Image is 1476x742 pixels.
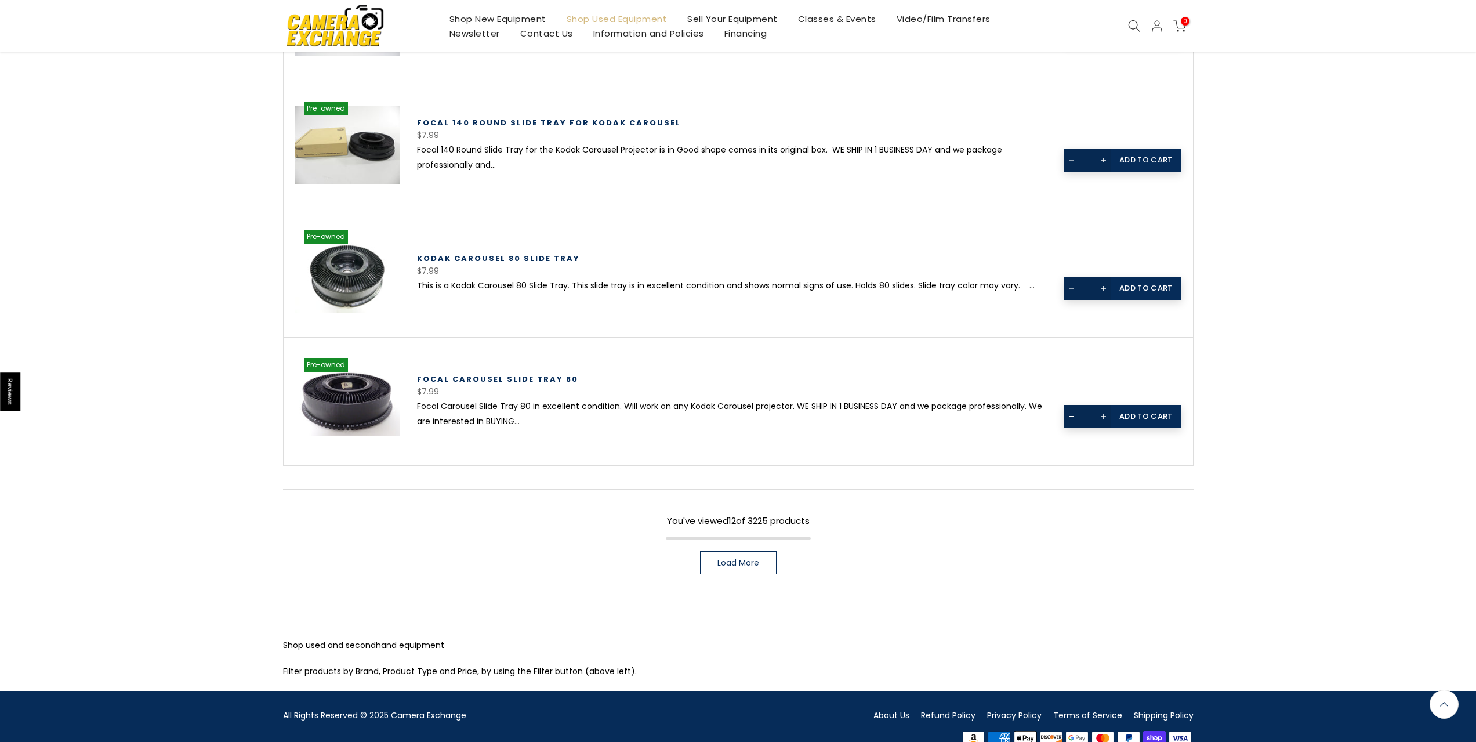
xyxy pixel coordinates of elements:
a: Add to cart [1111,277,1181,300]
span: 12 [728,515,736,527]
p: Shop used and secondhand equipment [283,638,1194,653]
a: 0 [1173,20,1186,32]
div: $7.99 [417,264,1035,278]
a: Financing [714,26,777,41]
a: Back to the top [1430,690,1459,719]
a: Information and Policies [583,26,714,41]
div: $7.99 [417,128,1047,143]
p: Filter products by Brand, Product Type and Price, by using the Filter button (above left). [283,664,1194,679]
span: Quick view [1080,378,1166,401]
a: Add to cart [1111,405,1181,428]
a: Add to cart [1111,149,1181,172]
div: This is a Kodak Carousel 80 Slide Tray. This slide tray is in excellent condition and shows norma... [417,278,1035,293]
a: Quick view [1071,121,1175,146]
a: Refund Policy [921,710,975,721]
a: Quick view [1071,249,1175,274]
a: About Us [873,710,909,721]
a: Newsletter [439,26,510,41]
span: Add to cart [1119,149,1172,172]
a: Focal Carousel Slide Tray 80 [417,374,578,385]
span: Quick view [1080,122,1166,145]
a: Video/Film Transfers [886,12,1000,26]
span: 0 [1181,17,1189,26]
a: Classes & Events [788,12,886,26]
span: You've viewed of 3225 products [667,515,810,527]
a: Load More [700,551,777,574]
a: Shipping Policy [1134,710,1194,721]
a: Shop Used Equipment [556,12,677,26]
span: Quick view [1080,250,1166,273]
a: Sell Your Equipment [677,12,788,26]
div: All Rights Reserved © 2025 Camera Exchange [283,708,730,723]
a: Terms of Service [1053,710,1122,721]
span: Load More [717,559,759,567]
a: Focal 140 Round Slide Tray for Kodak Carousel [417,117,681,128]
div: Focal 140 Round Slide Tray for the Kodak Carousel Projector is in Good shape comes in its origina... [417,143,1047,172]
a: Kodak Carousel 80 Slide Tray [417,253,580,264]
a: Quick view [1071,378,1175,402]
div: Focal Carousel Slide Tray 80 in excellent condition. Will work on any Kodak Carousel projector. W... [417,399,1047,428]
span: Add to cart [1119,277,1172,300]
span: Add to cart [1119,405,1172,428]
a: Privacy Policy [987,710,1042,721]
a: Contact Us [510,26,583,41]
a: Shop New Equipment [439,12,556,26]
div: $7.99 [417,385,1047,399]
